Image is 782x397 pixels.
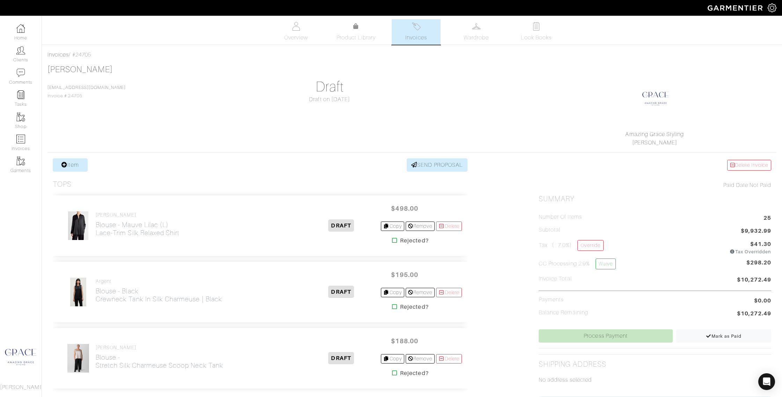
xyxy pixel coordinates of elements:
a: Delete [436,354,462,364]
span: Paid Date: [723,182,750,188]
h1: Draft [213,78,446,95]
img: garments-icon-b7da505a4dc4fd61783c78ac3ca0ef83fa9d6f193b1c9dc38574b1d14d53ca28.png [16,157,25,165]
h4: [PERSON_NAME] [96,345,223,351]
span: $10,272.49 [737,309,772,319]
h5: Tax ( : 7.0%) [539,240,604,252]
h5: Balance Remaining [539,309,588,316]
div: Draft on [DATE] [213,95,446,104]
div: Not Paid [539,181,771,189]
a: Copy [381,222,404,231]
span: Overview [284,33,308,42]
div: Tax Overridden [730,248,771,255]
a: SEND PROPOSAL [407,158,467,172]
a: Process Payment [539,329,673,343]
h2: Shipping Address [539,360,606,369]
span: $498.00 [384,201,426,216]
img: orders-27d20c2124de7fd6de4e0e44c1d41de31381a507db9b33961299e4e07d508b8c.svg [412,22,421,31]
h5: CC Processing 2.9% [539,259,616,269]
h2: Blouse - Stretch Silk Charmeuse Scoop Neck Tank [96,353,223,369]
a: Product Library [332,22,381,42]
span: $195.00 [384,267,426,282]
a: Override [577,240,604,251]
h5: Invoice Total [539,276,572,282]
a: Delete [436,288,462,297]
a: Argent Blouse - blackCrewneck Tank in Silk Charmeuse | Black [96,278,222,303]
img: W5hu8V9HxXk6iWQ9JgL1FUDH [67,344,89,373]
h2: Blouse - black Crewneck Tank in Silk Charmeuse | Black [96,287,222,303]
img: clients-icon-6bae9207a08558b7cb47a8932f037763ab4055f8c8b6bfacd5dc20c3e0201464.png [16,46,25,55]
a: Overview [272,19,320,45]
h4: [PERSON_NAME] [96,212,179,218]
a: Remove [406,222,435,231]
span: $41.30 [750,240,771,248]
h5: Payments [539,297,563,303]
img: CfMWEsgqVNV6noaWbbttoqcR [70,277,87,307]
h2: Summary [539,195,771,203]
a: Remove [406,288,435,297]
strong: Rejected? [400,369,428,377]
div: Open Intercom Messenger [758,373,775,390]
a: Remove [406,354,435,364]
span: DRAFT [328,352,354,364]
img: 1624803712083.png.png [638,81,673,116]
img: comment-icon-a0a6a9ef722e966f86d9cbdc48e553b5cf19dbc54f86b18d962a5391bc8f6eb6.png [16,68,25,77]
strong: Rejected? [400,237,428,245]
img: garments-icon-b7da505a4dc4fd61783c78ac3ca0ef83fa9d6f193b1c9dc38574b1d14d53ca28.png [16,113,25,121]
span: DRAFT [328,219,354,232]
span: DRAFT [328,286,354,298]
a: Mark as Paid [676,329,771,343]
a: [PERSON_NAME] [632,140,678,146]
p: No address selected [539,376,771,384]
h4: Argent [96,278,222,284]
span: $298.20 [746,259,771,272]
img: reminder-icon-8004d30b9f0a5d33ae49ab947aed9ed385cf756f9e5892f1edd6e32f2345188e.png [16,90,25,99]
a: [PERSON_NAME] [47,65,113,74]
a: Copy [381,288,404,297]
span: $10,272.49 [737,276,772,285]
h5: Subtotal [539,227,560,233]
a: Delete Invoice [727,160,771,171]
img: dashboard-icon-dbcd8f5a0b271acd01030246c82b418ddd0df26cd7fceb0bd07c9910d44c42f6.png [16,24,25,33]
span: Look Books [521,33,552,42]
span: $0.00 [754,297,771,305]
a: Delete [436,222,462,231]
h3: Tops [53,180,72,189]
a: Copy [381,354,404,364]
img: orders-icon-0abe47150d42831381b5fb84f609e132dff9fe21cb692f30cb5eec754e2cba89.png [16,135,25,143]
img: todo-9ac3debb85659649dc8f770b8b6100bb5dab4b48dedcbae339e5042a72dfd3cc.svg [532,22,541,31]
strong: Rejected? [400,303,428,311]
h5: Number of Items [539,214,582,220]
span: Wardrobe [464,33,489,42]
span: $188.00 [384,334,426,349]
img: TrtHfqgjeycLcfitZh83WK71 [68,211,89,240]
a: Wardrobe [452,19,501,45]
span: Invoice # 24705 [47,85,126,98]
a: [EMAIL_ADDRESS][DOMAIN_NAME] [47,85,126,90]
img: gear-icon-white-bd11855cb880d31180b6d7d6211b90ccbf57a29d726f0c71d8c61bd08dd39cc2.png [768,3,776,12]
a: Look Books [512,19,561,45]
span: $9,932.99 [741,227,771,236]
div: / #24705 [47,51,776,59]
span: Product Library [337,33,376,42]
img: basicinfo-40fd8af6dae0f16599ec9e87c0ef1c0a1fdea2edbe929e3d69a839185d80c458.svg [292,22,301,31]
a: Invoices [392,19,441,45]
a: [PERSON_NAME] Blouse -Stretch Silk Charmeuse Scoop Neck Tank [96,345,223,369]
a: Waive [596,259,616,269]
span: Invoices [405,33,427,42]
span: Mark as Paid [706,334,742,339]
img: wardrobe-487a4870c1b7c33e795ec22d11cfc2ed9d08956e64fb3008fe2437562e282088.svg [472,22,481,31]
h2: Blouse - Mauve Lilac (L) Lace-Trim Silk Relaxed Shirt [96,221,179,237]
a: Invoices [47,52,69,58]
a: [PERSON_NAME] Blouse - Mauve Lilac (L)Lace-Trim Silk Relaxed Shirt [96,212,179,237]
a: Item [53,158,88,172]
a: Amazing Grace Styling [625,131,684,137]
span: 25 [763,214,771,223]
img: garmentier-logo-header-white-b43fb05a5012e4ada735d5af1a66efaba907eab6374d6393d1fbf88cb4ef424d.png [704,2,768,14]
